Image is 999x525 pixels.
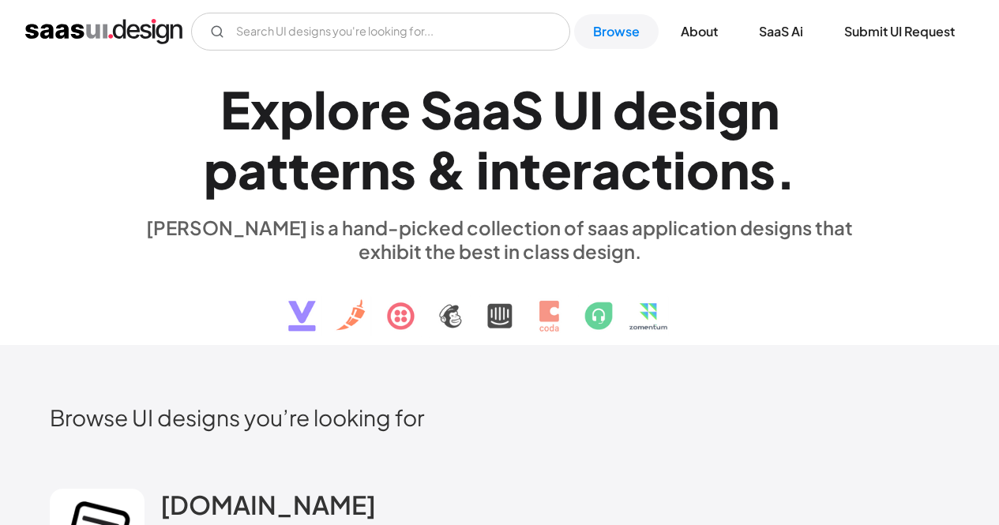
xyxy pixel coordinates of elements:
div: S [511,79,543,140]
div: d [613,79,647,140]
div: t [288,139,310,200]
a: home [25,19,182,44]
div: x [250,79,280,140]
div: n [719,139,749,200]
div: p [204,139,238,200]
div: [PERSON_NAME] is a hand-picked collection of saas application designs that exhibit the best in cl... [137,216,863,263]
div: n [360,139,390,200]
div: g [717,79,749,140]
div: a [592,139,621,200]
div: s [678,79,704,140]
div: t [267,139,288,200]
div: o [327,79,360,140]
div: e [310,139,340,200]
a: Browse [574,14,659,49]
img: text, icon, saas logo [261,263,739,345]
div: e [380,79,411,140]
div: I [589,79,603,140]
div: e [647,79,678,140]
div: i [476,139,490,200]
div: s [749,139,776,200]
div: t [652,139,673,200]
div: E [220,79,250,140]
div: . [776,139,796,200]
a: About [662,14,737,49]
div: U [553,79,589,140]
form: Email Form [191,13,570,51]
div: r [572,139,592,200]
h1: Explore SaaS UI design patterns & interactions. [137,79,863,201]
div: r [340,139,360,200]
div: t [520,139,541,200]
div: l [314,79,327,140]
div: n [490,139,520,200]
div: a [453,79,482,140]
div: r [360,79,380,140]
div: e [541,139,572,200]
a: Submit UI Request [825,14,974,49]
div: S [420,79,453,140]
a: SaaS Ai [740,14,822,49]
div: n [749,79,779,140]
h2: [DOMAIN_NAME] [160,489,376,520]
div: c [621,139,652,200]
div: i [704,79,717,140]
div: s [390,139,416,200]
div: i [673,139,686,200]
div: a [482,79,511,140]
input: Search UI designs you're looking for... [191,13,570,51]
div: p [280,79,314,140]
h2: Browse UI designs you’re looking for [50,403,949,431]
div: o [686,139,719,200]
div: & [426,139,467,200]
div: a [238,139,267,200]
